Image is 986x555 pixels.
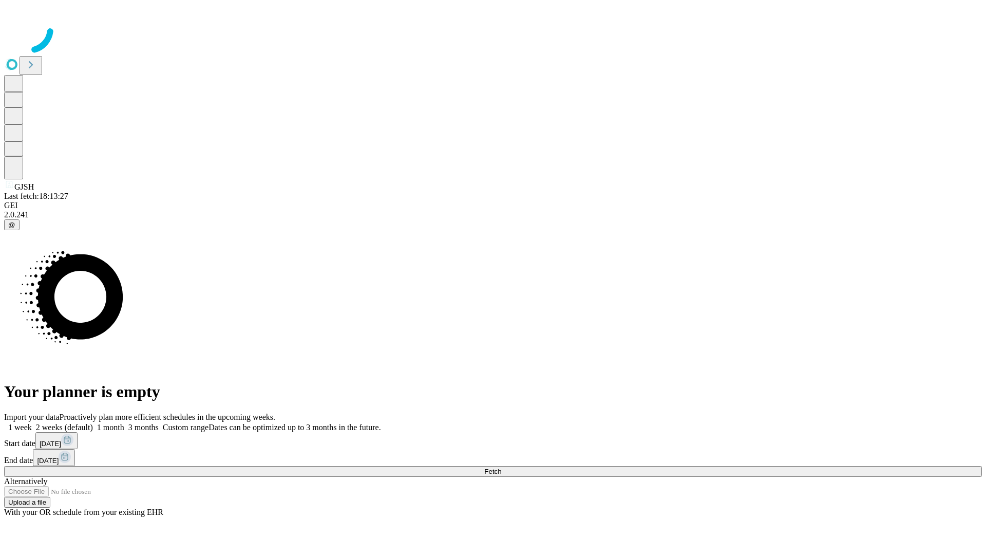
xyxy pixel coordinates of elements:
[35,432,78,449] button: [DATE]
[4,382,982,401] h1: Your planner is empty
[8,423,32,432] span: 1 week
[163,423,208,432] span: Custom range
[4,432,982,449] div: Start date
[97,423,124,432] span: 1 month
[4,508,163,516] span: With your OR schedule from your existing EHR
[4,219,20,230] button: @
[484,468,501,475] span: Fetch
[208,423,381,432] span: Dates can be optimized up to 3 months in the future.
[4,192,68,200] span: Last fetch: 18:13:27
[8,221,15,229] span: @
[14,182,34,191] span: GJSH
[4,210,982,219] div: 2.0.241
[128,423,159,432] span: 3 months
[4,449,982,466] div: End date
[4,477,47,486] span: Alternatively
[60,413,275,421] span: Proactively plan more efficient schedules in the upcoming weeks.
[4,413,60,421] span: Import your data
[36,423,93,432] span: 2 weeks (default)
[37,457,59,465] span: [DATE]
[4,201,982,210] div: GEI
[40,440,61,448] span: [DATE]
[4,497,50,508] button: Upload a file
[33,449,75,466] button: [DATE]
[4,466,982,477] button: Fetch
